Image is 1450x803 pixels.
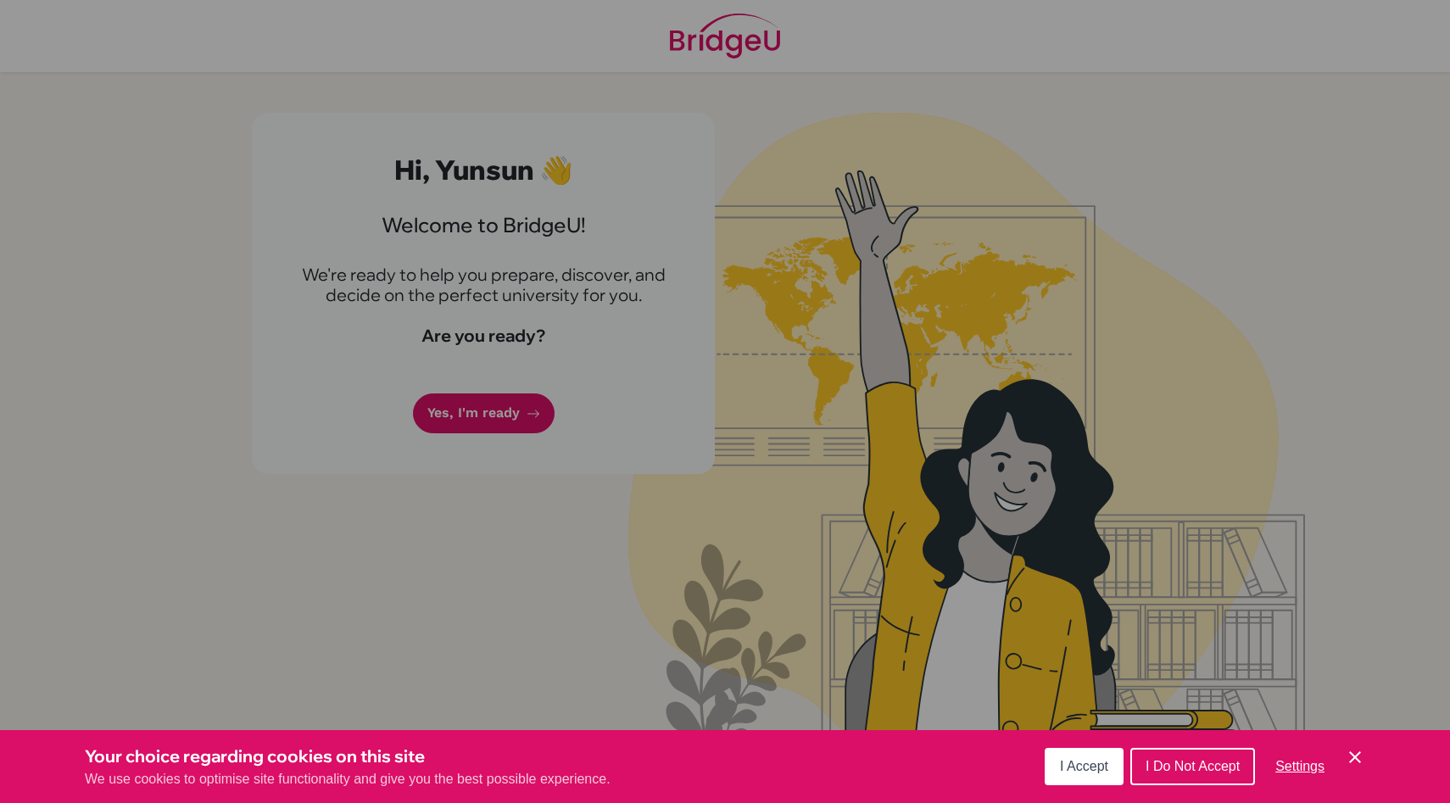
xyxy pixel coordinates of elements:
button: I Do Not Accept [1130,748,1255,785]
span: I Do Not Accept [1146,759,1240,773]
span: I Accept [1060,759,1108,773]
button: Save and close [1345,747,1365,767]
button: I Accept [1045,748,1124,785]
span: Settings [1275,759,1325,773]
h3: Your choice regarding cookies on this site [85,744,611,769]
button: Settings [1262,750,1338,783]
p: We use cookies to optimise site functionality and give you the best possible experience. [85,769,611,789]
